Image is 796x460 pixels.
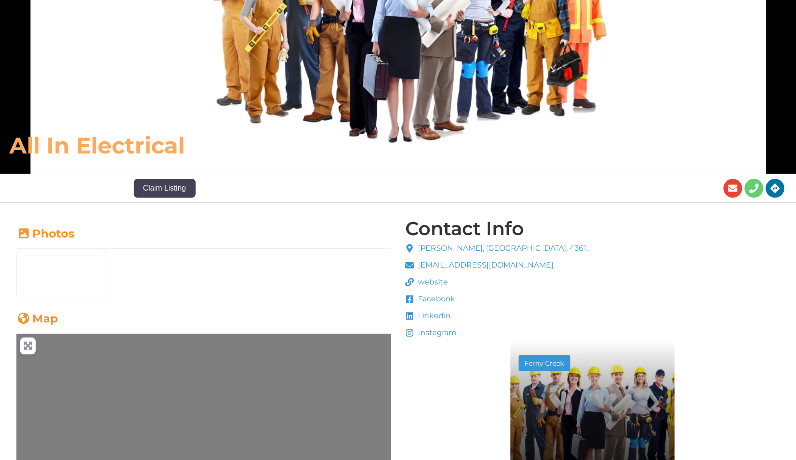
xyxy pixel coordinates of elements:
[416,310,451,322] span: Linkedin
[405,219,524,238] h4: Contact Info
[416,293,455,305] span: Facebook
[17,249,107,300] img: Mask group (5)
[416,243,588,254] span: [PERSON_NAME], [GEOGRAPHIC_DATA], 4361,
[523,360,565,367] div: Ferny Creek
[416,260,553,271] span: [EMAIL_ADDRESS][DOMAIN_NAME]
[405,260,588,271] a: [EMAIL_ADDRESS][DOMAIN_NAME]
[9,131,553,160] h6: All In Electrical
[416,327,456,338] span: Instagram
[134,179,196,198] button: Claim Listing
[16,312,58,325] a: Map
[16,227,75,240] a: Photos
[416,276,448,288] span: website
